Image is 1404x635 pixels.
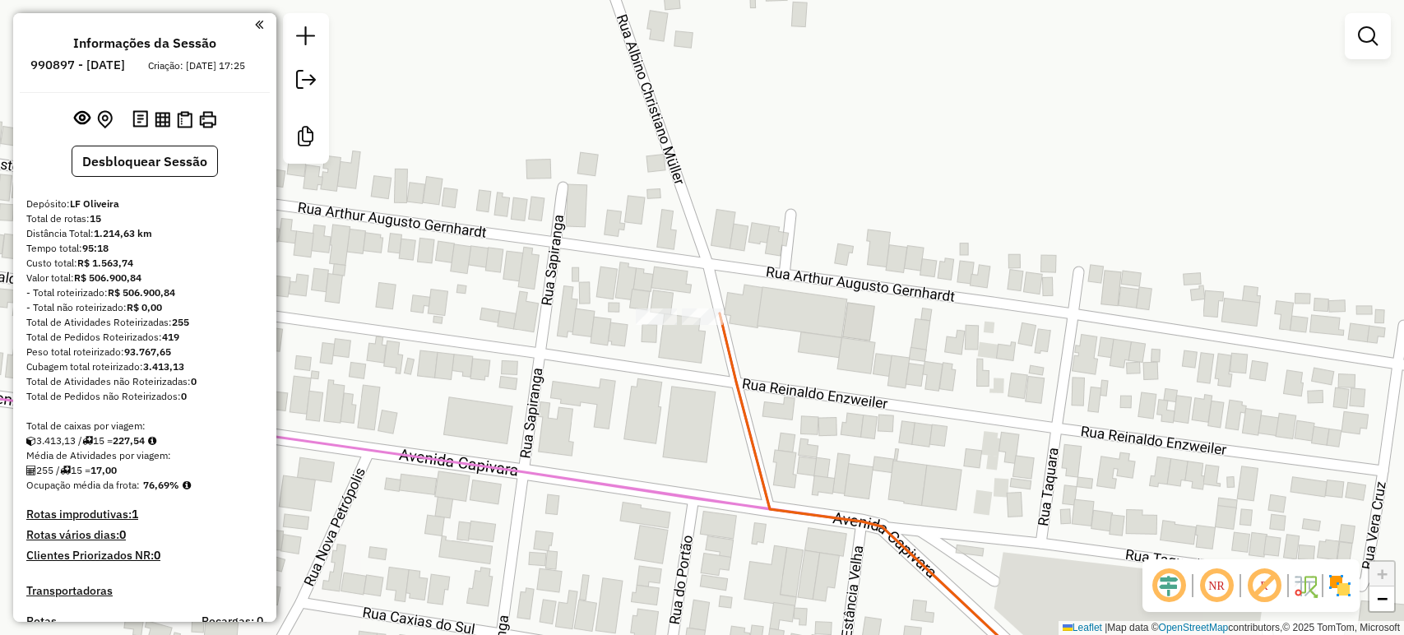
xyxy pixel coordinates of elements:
em: Média calculada utilizando a maior ocupação (%Peso ou %Cubagem) de cada rota da sessão. Rotas cro... [183,480,191,490]
span: Ocupação média da frota: [26,479,140,491]
a: Clique aqui para minimizar o painel [255,15,263,34]
div: Criação: [DATE] 17:25 [141,58,252,73]
div: Total de Atividades não Roteirizadas: [26,374,263,389]
div: 3.413,13 / 15 = [26,433,263,448]
div: Total de rotas: [26,211,263,226]
a: OpenStreetMap [1159,622,1229,633]
a: Leaflet [1063,622,1102,633]
button: Exibir sessão original [71,106,94,132]
span: | [1105,622,1107,633]
strong: 15 [90,212,101,225]
span: + [1377,563,1388,584]
div: Map data © contributors,© 2025 TomTom, Microsoft [1059,621,1404,635]
div: Cubagem total roteirizado: [26,359,263,374]
span: − [1377,588,1388,609]
a: Rotas [26,614,57,628]
button: Visualizar relatório de Roteirização [151,108,174,130]
div: - Total roteirizado: [26,285,263,300]
a: Criar modelo [290,120,322,157]
strong: 0 [191,375,197,387]
strong: 227,54 [113,434,145,447]
strong: 1.214,63 km [94,227,152,239]
h4: Transportadoras [26,584,263,598]
strong: 419 [162,331,179,343]
strong: R$ 506.900,84 [108,286,175,299]
button: Logs desbloquear sessão [129,107,151,132]
button: Visualizar Romaneio [174,108,196,132]
strong: R$ 506.900,84 [74,271,141,284]
strong: 1 [132,507,138,521]
strong: R$ 0,00 [127,301,162,313]
strong: 95:18 [82,242,109,254]
img: Fluxo de ruas [1292,572,1318,599]
a: Exibir filtros [1351,20,1384,53]
h4: Rotas improdutivas: [26,508,263,521]
div: Distância Total: [26,226,263,241]
div: Total de caixas por viagem: [26,419,263,433]
span: Exibir rótulo [1244,566,1284,605]
i: Total de rotas [60,466,71,475]
i: Total de Atividades [26,466,36,475]
a: Nova sessão e pesquisa [290,20,322,57]
i: Meta Caixas/viagem: 1,00 Diferença: 226,54 [148,436,156,446]
button: Centralizar mapa no depósito ou ponto de apoio [94,107,116,132]
h4: Recargas: 0 [202,614,263,628]
h6: 990897 - [DATE] [30,58,125,72]
a: Zoom in [1369,562,1394,586]
strong: 0 [181,390,187,402]
strong: 17,00 [90,464,117,476]
div: Total de Pedidos não Roteirizados: [26,389,263,404]
button: Desbloquear Sessão [72,146,218,177]
div: Total de Atividades Roteirizadas: [26,315,263,330]
img: Exibir/Ocultar setores [1327,572,1353,599]
button: Imprimir Rotas [196,108,220,132]
a: Zoom out [1369,586,1394,611]
strong: LF Oliveira [70,197,119,210]
div: Média de Atividades por viagem: [26,448,263,463]
strong: 0 [154,548,160,563]
h4: Rotas vários dias: [26,528,263,542]
div: Total de Pedidos Roteirizados: [26,330,263,345]
a: Exportar sessão [290,63,322,100]
div: - Total não roteirizado: [26,300,263,315]
strong: R$ 1.563,74 [77,257,133,269]
h4: Informações da Sessão [73,35,216,51]
div: 255 / 15 = [26,463,263,478]
h4: Clientes Priorizados NR: [26,549,263,563]
span: Ocultar deslocamento [1149,566,1189,605]
div: Tempo total: [26,241,263,256]
strong: 93.767,65 [124,345,171,358]
strong: 76,69% [143,479,179,491]
div: Valor total: [26,271,263,285]
strong: 0 [119,527,126,542]
i: Total de rotas [82,436,93,446]
strong: 255 [172,316,189,328]
span: Ocultar NR [1197,566,1236,605]
div: Custo total: [26,256,263,271]
div: Depósito: [26,197,263,211]
strong: 3.413,13 [143,360,184,373]
i: Cubagem total roteirizado [26,436,36,446]
div: Peso total roteirizado: [26,345,263,359]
